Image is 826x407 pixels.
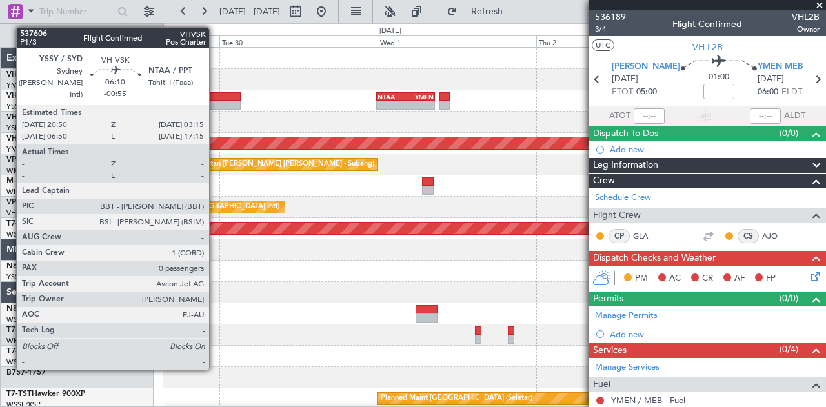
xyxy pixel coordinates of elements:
span: [DATE] - [DATE] [219,6,280,17]
span: Permits [593,292,623,306]
div: Thu 2 [536,35,694,47]
span: VH-RIU [6,135,33,143]
span: (0/4) [780,342,798,356]
span: Dispatch Checks and Weather [593,251,716,266]
span: VH-L2B [692,41,723,54]
div: - [405,101,434,109]
a: Manage Services [595,361,660,374]
span: 06:00 [758,86,778,99]
a: T7-RICGlobal 6000 [6,348,74,355]
span: 01:00 [709,71,729,84]
div: Wed 1 [378,35,536,47]
a: GLA [633,230,662,242]
button: UTC [592,39,614,51]
span: Refresh [460,7,514,16]
a: VP-CJRG-650 [6,199,55,206]
a: YMEN / MEB - Fuel [611,395,685,406]
input: --:-- [634,108,665,124]
span: VH-LEP [6,71,33,79]
span: N604AU [6,263,38,270]
span: YMEN MEB [758,61,803,74]
span: 05:00 [636,86,657,99]
a: YSSY/SYD [6,272,39,282]
a: YSHL/WOL [6,123,43,133]
span: AC [669,272,681,285]
span: 3/4 [595,24,626,35]
button: Refresh [441,1,518,22]
span: [DATE] [612,73,638,86]
span: T7-RIC [6,348,30,355]
span: VH-L2B [6,114,34,121]
span: Dispatch To-Dos [593,126,658,141]
span: ALDT [784,110,805,123]
span: Services [593,343,627,358]
input: Trip Number [39,2,114,21]
span: Crew [593,174,615,188]
div: Add new [610,144,820,155]
span: T7-[PERSON_NAME] [6,220,81,228]
a: WSSL/XSP [6,230,41,239]
span: 536189 [595,10,626,24]
div: Tue 30 [219,35,378,47]
span: M-JGVJ [6,177,35,185]
span: N8998K [6,305,36,313]
span: [DATE] [758,73,784,86]
a: YSSY/SYD [6,102,39,112]
div: Flight Confirmed [672,17,742,31]
a: N604AUChallenger 604 [6,263,94,270]
span: Fuel [593,377,610,392]
div: Unplanned Maint [GEOGRAPHIC_DATA] (Sultan [PERSON_NAME] [PERSON_NAME] - Subang) [65,155,374,174]
a: VH-VSKGlobal Express XRS [6,92,106,100]
a: YMEN/MEB [6,144,46,154]
span: ETOT [612,86,633,99]
div: CS [738,229,759,243]
a: WIHH/HLP [6,187,42,197]
a: VH-L2BChallenger 604 [6,114,89,121]
a: T7-[PERSON_NAME]Global 7500 [6,220,125,228]
a: T7-ELLYG-550 [6,326,57,334]
span: (0/0) [780,126,798,140]
span: CR [702,272,713,285]
div: NTAA [378,93,406,101]
span: (0/0) [780,292,798,305]
span: T7-TST [6,390,32,398]
span: AF [734,272,745,285]
span: All Aircraft [34,31,136,40]
span: VP-BCY [6,156,34,164]
span: [PERSON_NAME] [612,61,680,74]
span: PM [635,272,648,285]
a: AJO [762,230,791,242]
a: VH-LEPGlobal 6000 [6,71,77,79]
span: T7-ELLY [6,326,35,334]
span: Owner [792,24,820,35]
span: B757-1 [6,369,32,377]
a: M-JGVJGlobal 5000 [6,177,79,185]
a: WMSA/SZB [6,166,45,175]
span: ATOT [609,110,630,123]
a: Manage Permits [595,310,658,323]
button: All Aircraft [14,25,140,46]
span: ELDT [781,86,802,99]
a: N8998KGlobal 6000 [6,305,80,313]
a: VHHH/HKG [6,208,45,218]
span: Flight Crew [593,208,641,223]
div: CP [609,229,630,243]
a: Schedule Crew [595,192,651,204]
a: YMEN/MEB [6,81,46,90]
span: Leg Information [593,158,658,173]
span: VHL2B [792,10,820,24]
a: VP-BCYGlobal 5000 [6,156,78,164]
a: VH-RIUHawker 800XP [6,135,86,143]
span: VH-VSK [6,92,35,100]
a: T7-TSTHawker 900XP [6,390,85,398]
span: FP [766,272,776,285]
a: B757-1757 [6,369,46,377]
a: WSSL/XSP [6,357,41,367]
span: VP-CJR [6,199,33,206]
a: WMSA/SZB [6,336,45,346]
div: [DATE] [379,26,401,37]
a: WSSL/XSP [6,315,41,324]
div: YMEN [405,93,434,101]
div: Planned Maint [GEOGRAPHIC_DATA] ([GEOGRAPHIC_DATA] Intl) [64,197,279,217]
div: Add new [610,329,820,340]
